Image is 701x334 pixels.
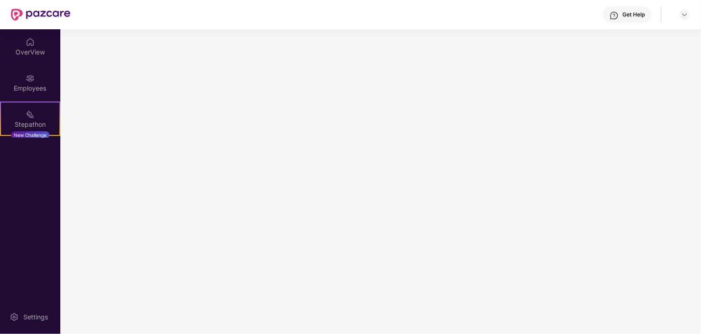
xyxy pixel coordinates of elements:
img: svg+xml;base64,PHN2ZyBpZD0iSGVscC0zMngzMiIgeG1sbnM9Imh0dHA6Ly93d3cudzMub3JnLzIwMDAvc3ZnIiB3aWR0aD... [610,11,619,20]
div: Settings [21,312,51,322]
img: svg+xml;base64,PHN2ZyB4bWxucz0iaHR0cDovL3d3dy53My5vcmcvMjAwMC9zdmciIHdpZHRoPSIyMSIgaGVpZ2h0PSIyMC... [26,110,35,119]
div: Get Help [622,11,645,18]
img: svg+xml;base64,PHN2ZyBpZD0iSG9tZSIgeG1sbnM9Imh0dHA6Ly93d3cudzMub3JnLzIwMDAvc3ZnIiB3aWR0aD0iMjAiIG... [26,38,35,47]
img: svg+xml;base64,PHN2ZyBpZD0iRW1wbG95ZWVzIiB4bWxucz0iaHR0cDovL3d3dy53My5vcmcvMjAwMC9zdmciIHdpZHRoPS... [26,74,35,83]
img: svg+xml;base64,PHN2ZyBpZD0iU2V0dGluZy0yMHgyMCIgeG1sbnM9Imh0dHA6Ly93d3cudzMub3JnLzIwMDAvc3ZnIiB3aW... [10,312,19,322]
div: New Challenge [11,131,49,139]
img: New Pazcare Logo [11,9,70,21]
img: svg+xml;base64,PHN2ZyBpZD0iRHJvcGRvd24tMzJ4MzIiIHhtbG5zPSJodHRwOi8vd3d3LnczLm9yZy8yMDAwL3N2ZyIgd2... [681,11,688,18]
div: Stepathon [1,120,59,129]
